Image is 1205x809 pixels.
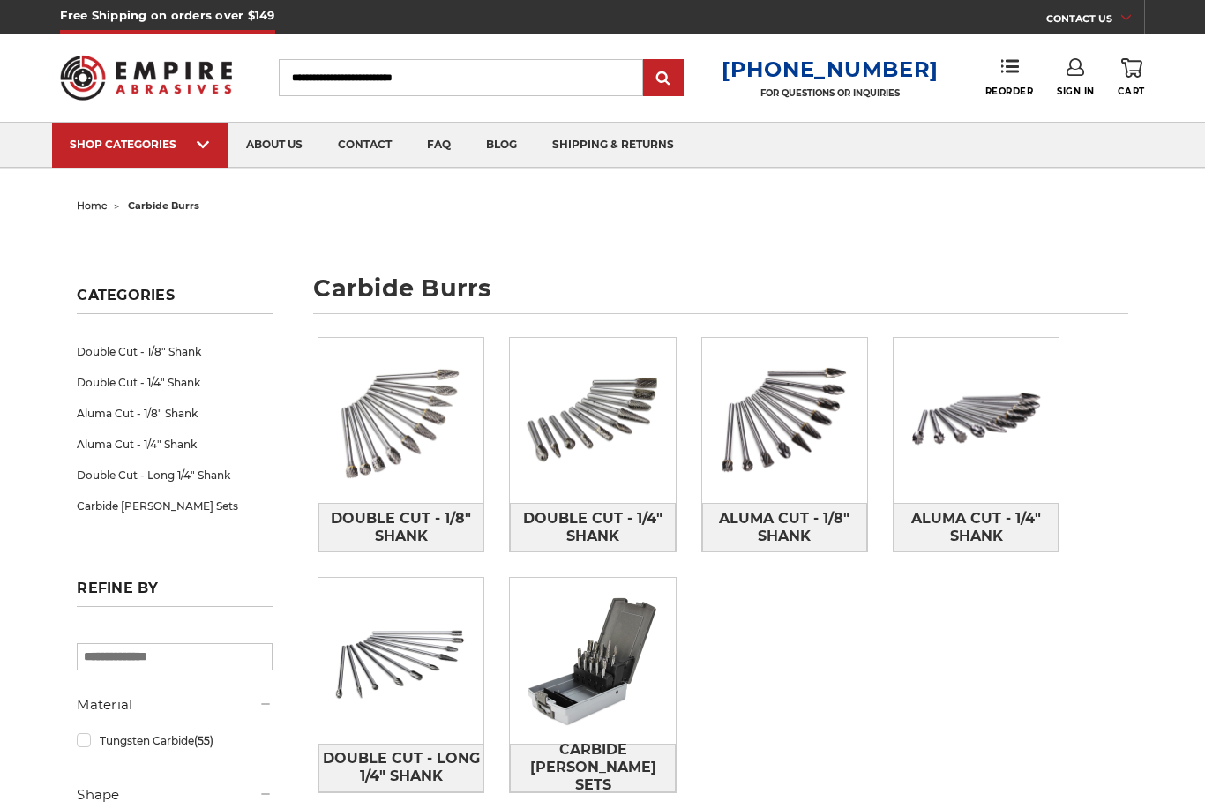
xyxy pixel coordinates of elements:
[77,694,272,715] h5: Material
[228,123,320,168] a: about us
[894,338,1059,503] img: Aluma Cut - 1/4" Shank
[77,580,272,607] h5: Refine by
[468,123,535,168] a: blog
[894,504,1058,551] span: Aluma Cut - 1/4" Shank
[60,44,231,111] img: Empire Abrasives
[77,367,272,398] a: Double Cut - 1/4" Shank
[77,336,272,367] a: Double Cut - 1/8" Shank
[510,578,675,743] img: Carbide Burr Sets
[320,123,409,168] a: contact
[319,744,483,791] span: Double Cut - Long 1/4" Shank
[319,504,483,551] span: Double Cut - 1/8" Shank
[77,725,272,756] a: Tungsten Carbide
[318,338,483,503] img: Double Cut - 1/8" Shank
[77,199,108,212] a: home
[703,504,866,551] span: Aluma Cut - 1/8" Shank
[1118,58,1144,97] a: Cart
[510,744,675,792] a: Carbide [PERSON_NAME] Sets
[77,398,272,429] a: Aluma Cut - 1/8" Shank
[510,503,675,551] a: Double Cut - 1/4" Shank
[1057,86,1095,97] span: Sign In
[77,287,272,314] h5: Categories
[510,338,675,503] img: Double Cut - 1/4" Shank
[722,56,939,82] a: [PHONE_NUMBER]
[511,735,674,800] span: Carbide [PERSON_NAME] Sets
[313,276,1127,314] h1: carbide burrs
[77,784,272,805] h5: Shape
[409,123,468,168] a: faq
[77,460,272,491] a: Double Cut - Long 1/4" Shank
[535,123,692,168] a: shipping & returns
[646,61,681,96] input: Submit
[511,504,674,551] span: Double Cut - 1/4" Shank
[985,58,1034,96] a: Reorder
[77,429,272,460] a: Aluma Cut - 1/4" Shank
[194,734,213,747] span: (55)
[985,86,1034,97] span: Reorder
[128,199,199,212] span: carbide burrs
[70,138,211,151] div: SHOP CATEGORIES
[1118,86,1144,97] span: Cart
[318,744,483,792] a: Double Cut - Long 1/4" Shank
[318,578,483,743] img: Double Cut - Long 1/4" Shank
[702,338,867,503] img: Aluma Cut - 1/8" Shank
[318,503,483,551] a: Double Cut - 1/8" Shank
[77,491,272,521] a: Carbide [PERSON_NAME] Sets
[1046,9,1144,34] a: CONTACT US
[702,503,867,551] a: Aluma Cut - 1/8" Shank
[894,503,1059,551] a: Aluma Cut - 1/4" Shank
[722,87,939,99] p: FOR QUESTIONS OR INQUIRIES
